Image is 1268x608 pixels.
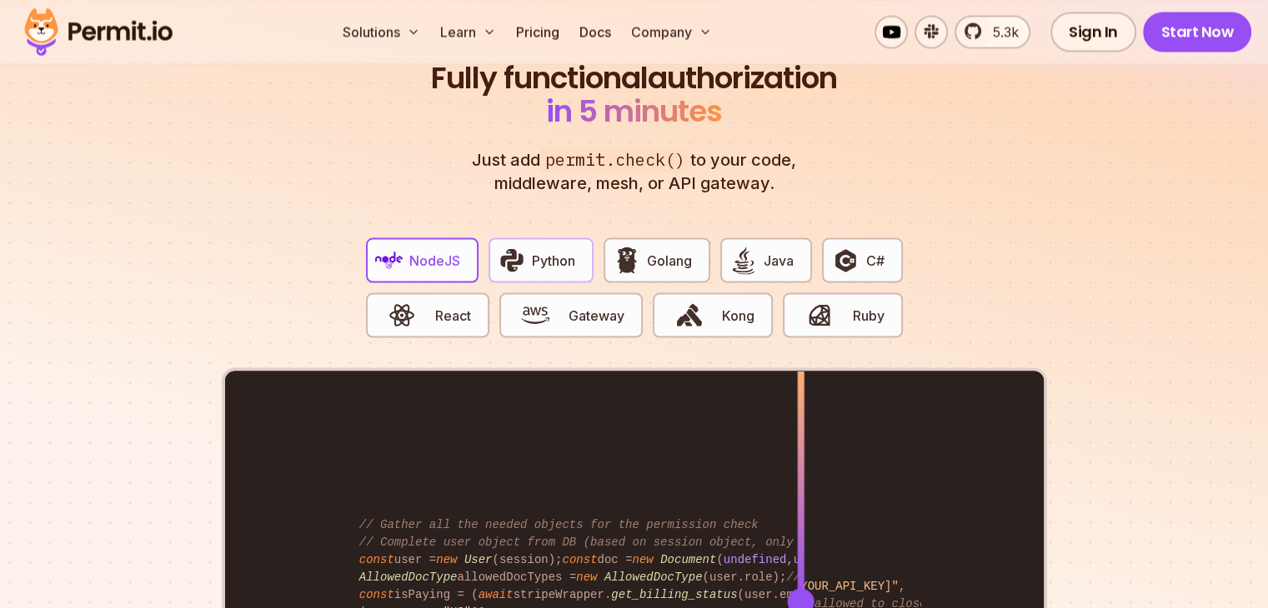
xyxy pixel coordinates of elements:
span: const [562,552,597,566]
button: Learn [434,15,503,48]
span: new [576,570,597,583]
span: const [359,587,394,601]
span: Gateway [569,305,624,325]
span: Kong [722,305,754,325]
button: Company [624,15,719,48]
span: in 5 minutes [546,89,722,132]
span: Ruby [853,305,885,325]
h2: authorization [428,61,841,127]
span: const [359,552,394,566]
span: new [436,552,457,566]
img: Ruby [805,301,834,329]
img: React [388,301,416,329]
span: AllowedDocType [604,570,703,583]
span: 5.3k [983,22,1019,42]
span: role [744,570,773,583]
span: undefined [724,552,787,566]
img: Golang [613,246,641,274]
span: Java [764,250,794,270]
span: C# [866,250,885,270]
img: Permit logo [17,3,180,60]
span: email [779,587,814,601]
img: Gateway [521,301,549,329]
span: User [464,552,493,566]
span: React [435,305,471,325]
span: NodeJS [409,250,460,270]
button: Solutions [336,15,427,48]
span: Fully functional [431,61,648,94]
span: Golang [647,250,692,270]
span: undefined [794,552,857,566]
span: // Gather all the needed objects for the permission check [359,517,759,531]
span: await [479,587,514,601]
img: C# [831,246,860,274]
a: Sign In [1050,12,1136,52]
span: "[YOUR_API_KEY]" [786,579,898,592]
span: // Query Stripe for live data (hope it's not too slow) [786,570,1165,583]
a: 5.3k [955,15,1030,48]
a: Start Now [1143,12,1252,52]
span: // Complete user object from DB (based on session object, only 3 DB queries...) [359,535,913,548]
a: Docs [573,15,618,48]
p: Just add to your code, middleware, mesh, or API gateway. [454,147,814,194]
img: NodeJS [375,246,403,274]
span: Document [660,552,716,566]
span: Python [532,250,575,270]
a: Pricing [509,15,566,48]
span: new [633,552,654,566]
img: Python [498,246,526,274]
span: permit.check() [540,147,690,172]
img: Java [729,246,758,274]
span: get_billing_status [611,587,737,601]
img: Kong [675,301,704,329]
span: AllowedDocType [359,570,458,583]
